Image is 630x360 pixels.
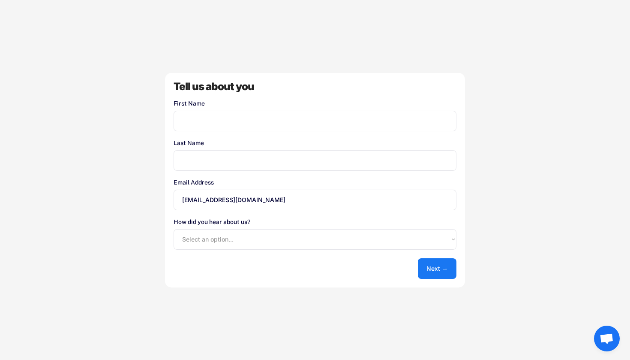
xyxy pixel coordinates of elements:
[174,100,456,106] div: First Name
[174,179,456,185] div: Email Address
[174,190,456,210] input: Your email address
[174,140,456,146] div: Last Name
[594,326,620,351] a: Ouvrir le chat
[174,82,456,92] div: Tell us about you
[418,258,456,279] button: Next →
[174,219,456,225] div: How did you hear about us?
